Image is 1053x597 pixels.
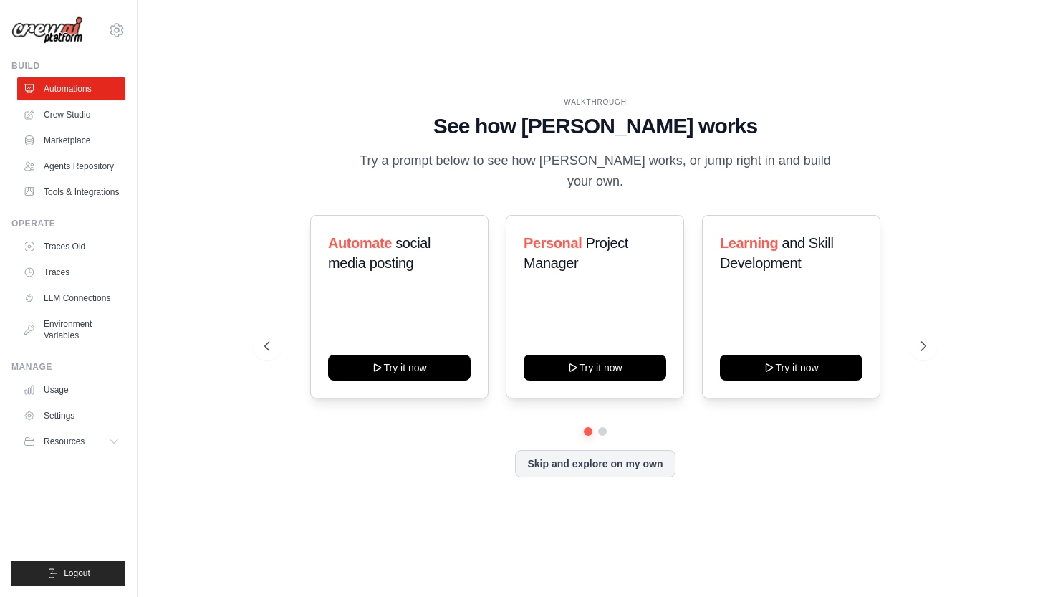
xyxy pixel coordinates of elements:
a: Usage [17,378,125,401]
span: Personal [524,235,582,251]
p: Try a prompt below to see how [PERSON_NAME] works, or jump right in and build your own. [355,151,836,193]
span: Learning [720,235,778,251]
div: Operate [11,218,125,229]
a: Traces Old [17,235,125,258]
a: Crew Studio [17,103,125,126]
span: Logout [64,568,90,579]
a: Settings [17,404,125,427]
a: Marketplace [17,129,125,152]
a: LLM Connections [17,287,125,310]
button: Skip and explore on my own [515,450,675,477]
a: Tools & Integrations [17,181,125,204]
a: Environment Variables [17,312,125,347]
a: Agents Repository [17,155,125,178]
button: Try it now [720,355,862,381]
a: Automations [17,77,125,100]
span: Automate [328,235,392,251]
h1: See how [PERSON_NAME] works [264,113,925,139]
div: Manage [11,361,125,373]
span: and Skill Development [720,235,833,271]
button: Try it now [524,355,666,381]
button: Logout [11,561,125,586]
iframe: Chat Widget [981,528,1053,597]
button: Resources [17,430,125,453]
img: Logo [11,16,83,44]
div: WALKTHROUGH [264,97,925,108]
span: Resources [44,436,85,447]
button: Try it now [328,355,471,381]
div: Build [11,60,125,72]
a: Traces [17,261,125,284]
